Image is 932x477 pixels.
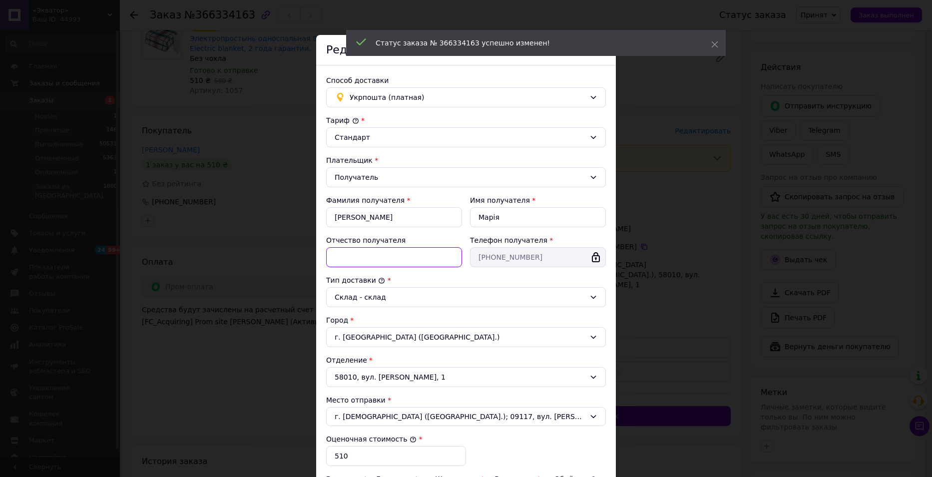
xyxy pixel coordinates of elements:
div: Город [326,315,606,325]
div: 58010, вул. [PERSON_NAME], 1 [326,367,606,387]
label: Фамилия получателя [326,196,405,204]
span: Укрпошта (платная) [350,92,585,103]
label: Телефон получателя [470,236,547,244]
div: Стандарт [335,132,585,143]
div: Отделение [326,355,606,365]
span: г. [DEMOGRAPHIC_DATA] ([GEOGRAPHIC_DATA].); 09117, вул. [PERSON_NAME][STREET_ADDRESS] [335,412,585,422]
div: Статус заказа № 366334163 успешно изменен! [376,38,686,48]
div: Место отправки [326,395,606,405]
input: +380 [470,247,606,267]
div: Плательщик [326,155,606,165]
label: Имя получателя [470,196,530,204]
label: Оценочная стоимость [326,435,417,443]
div: г. [GEOGRAPHIC_DATA] ([GEOGRAPHIC_DATA].) [326,327,606,347]
div: Способ доставки [326,75,606,85]
div: Тариф [326,115,606,125]
div: Получатель [335,172,585,183]
label: Отчество получателя [326,236,406,244]
div: Склад - склад [335,292,585,303]
div: Редактирование доставки [316,35,616,65]
div: Тип доставки [326,275,606,285]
